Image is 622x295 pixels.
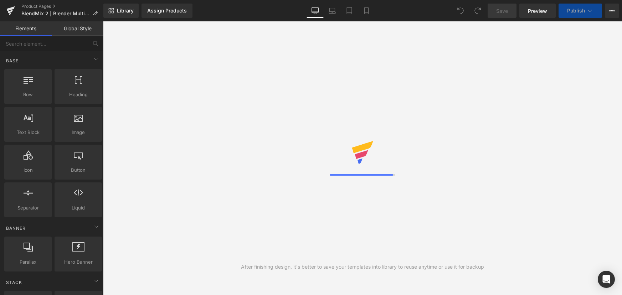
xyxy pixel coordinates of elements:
button: Redo [471,4,485,18]
span: Text Block [6,129,50,136]
span: Save [496,7,508,15]
a: Tablet [341,4,358,18]
span: Heading [57,91,100,98]
div: After finishing design, it's better to save your templates into library to reuse anytime or use i... [241,263,484,271]
a: Product Pages [21,4,103,9]
a: Mobile [358,4,375,18]
span: Base [5,57,19,64]
a: Preview [519,4,556,18]
span: Publish [567,8,585,14]
span: Button [57,166,100,174]
span: Preview [528,7,547,15]
span: Library [117,7,134,14]
span: Icon [6,166,50,174]
span: BlendMix 2 | Blender Multifunctional [21,11,90,16]
a: New Library [103,4,139,18]
span: Separator [6,204,50,212]
div: Open Intercom Messenger [598,271,615,288]
span: Row [6,91,50,98]
button: Undo [453,4,468,18]
a: Laptop [324,4,341,18]
span: Liquid [57,204,100,212]
span: Banner [5,225,26,232]
span: Hero Banner [57,258,100,266]
span: Parallax [6,258,50,266]
button: More [605,4,619,18]
span: Image [57,129,100,136]
button: Publish [559,4,602,18]
a: Global Style [52,21,103,36]
a: Desktop [307,4,324,18]
div: Assign Products [147,8,187,14]
span: Stack [5,279,23,286]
